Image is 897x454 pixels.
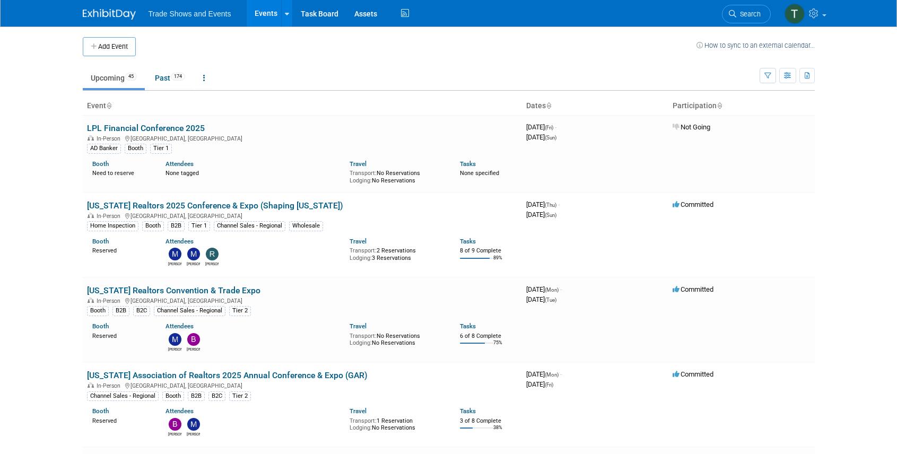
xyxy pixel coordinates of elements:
div: Reserved [92,330,150,340]
span: [DATE] [526,295,556,303]
a: How to sync to an external calendar... [696,41,815,49]
div: 2 Reservations 3 Reservations [350,245,444,261]
span: Committed [673,370,713,378]
img: Maurice Vincent [169,333,181,346]
a: Travel [350,160,367,168]
a: Past174 [147,68,193,88]
a: [US_STATE] Realtors 2025 Conference & Expo (Shaping [US_STATE]) [87,200,343,211]
a: [US_STATE] Association of Realtors 2025 Annual Conference & Expo (GAR) [87,370,368,380]
div: Barbara Wilkinson [168,431,181,437]
span: (Fri) [545,125,553,130]
div: [GEOGRAPHIC_DATA], [GEOGRAPHIC_DATA] [87,134,518,142]
span: Search [736,10,761,18]
span: 174 [171,73,185,81]
img: Tiff Wagner [785,4,805,24]
img: Barbara Wilkinson [187,333,200,346]
div: Michael Cardillo [168,260,181,267]
div: Wholesale [289,221,323,231]
div: Tier 1 [150,144,172,153]
th: Participation [668,97,815,115]
th: Event [83,97,522,115]
span: In-Person [97,298,124,304]
th: Dates [522,97,668,115]
a: Tasks [460,160,476,168]
img: Mike Schalk [187,248,200,260]
span: (Fri) [545,382,553,388]
div: B2C [208,391,225,401]
span: Transport: [350,170,377,177]
div: None tagged [166,168,342,177]
img: In-Person Event [88,382,94,388]
span: - [560,370,562,378]
div: Mike Schalk [187,260,200,267]
a: Booth [92,238,109,245]
div: B2C [133,306,150,316]
a: Sort by Event Name [106,101,111,110]
span: (Sun) [545,135,556,141]
div: No Reservations No Reservations [350,330,444,347]
span: Committed [673,285,713,293]
div: Maurice Vincent [187,431,200,437]
span: Transport: [350,247,377,254]
a: Travel [350,322,367,330]
div: Home Inspection [87,221,138,231]
span: (Sun) [545,212,556,218]
div: Tier 1 [188,221,210,231]
div: Maurice Vincent [168,346,181,352]
a: Tasks [460,238,476,245]
span: Transport: [350,417,377,424]
td: 75% [493,340,502,354]
div: B2B [188,391,205,401]
a: Travel [350,407,367,415]
div: Booth [87,306,109,316]
div: Reserved [92,415,150,425]
img: In-Person Event [88,298,94,303]
span: 45 [125,73,137,81]
a: Upcoming45 [83,68,145,88]
a: Tasks [460,407,476,415]
div: Channel Sales - Regional [214,221,285,231]
span: [DATE] [526,133,556,141]
span: In-Person [97,213,124,220]
span: - [555,123,556,131]
div: 1 Reservation No Reservations [350,415,444,432]
span: - [558,200,560,208]
span: None specified [460,170,499,177]
div: 8 of 9 Complete [460,247,518,255]
div: Need to reserve [92,168,150,177]
span: [DATE] [526,285,562,293]
div: Booth [142,221,164,231]
img: In-Person Event [88,135,94,141]
a: Sort by Participation Type [717,101,722,110]
div: B2B [112,306,129,316]
span: Committed [673,200,713,208]
td: 38% [493,425,502,439]
a: Search [722,5,771,23]
span: - [560,285,562,293]
div: Booth [162,391,184,401]
div: 6 of 8 Complete [460,333,518,340]
a: Attendees [166,238,194,245]
a: LPL Financial Conference 2025 [87,123,205,133]
div: Rob Schroeder [205,260,219,267]
div: No Reservations No Reservations [350,168,444,184]
span: Trade Shows and Events [149,10,231,18]
a: Attendees [166,407,194,415]
a: Booth [92,407,109,415]
span: Lodging: [350,255,372,261]
div: B2B [168,221,185,231]
span: Transport: [350,333,377,339]
div: Reserved [92,245,150,255]
span: Not Going [673,123,710,131]
span: [DATE] [526,200,560,208]
a: Attendees [166,160,194,168]
span: Lodging: [350,339,372,346]
div: Channel Sales - Regional [87,391,159,401]
span: (Thu) [545,202,556,208]
span: (Mon) [545,287,559,293]
div: AD Banker [87,144,121,153]
div: Booth [125,144,146,153]
td: 89% [493,255,502,269]
img: ExhibitDay [83,9,136,20]
span: [DATE] [526,380,553,388]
